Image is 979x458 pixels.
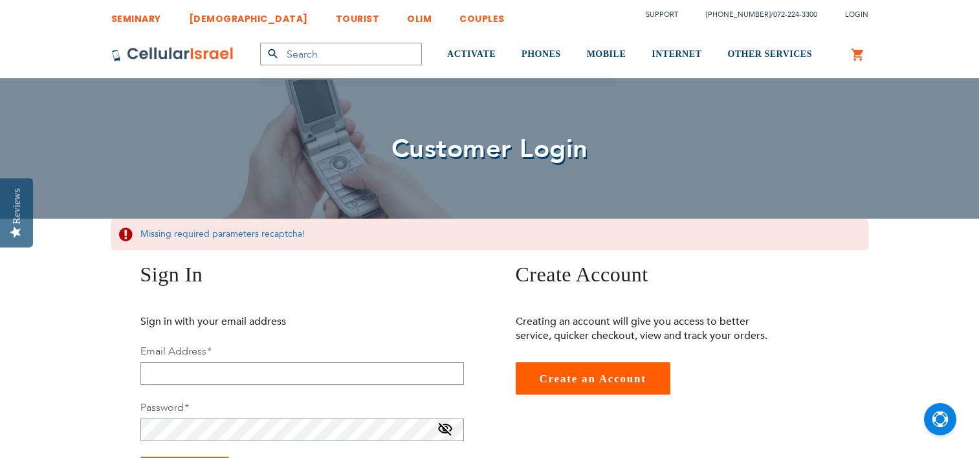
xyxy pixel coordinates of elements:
span: INTERNET [652,49,701,59]
a: COUPLES [459,3,505,27]
a: INTERNET [652,30,701,79]
a: 072-224-3300 [773,10,817,19]
span: Create Account [516,263,648,286]
a: [PHONE_NUMBER] [706,10,771,19]
span: Create an Account [540,373,646,385]
input: Search [260,43,422,65]
span: MOBILE [587,49,626,59]
a: Create an Account [516,362,670,395]
label: Password [140,400,188,415]
p: Creating an account will give you access to better service, quicker checkout, view and track your... [516,314,778,343]
a: OTHER SERVICES [727,30,812,79]
div: Reviews [11,188,23,224]
a: MOBILE [587,30,626,79]
a: PHONES [522,30,561,79]
span: ACTIVATE [447,49,496,59]
label: Email Address [140,344,211,358]
input: Email [140,362,464,385]
div: Missing required parameters recaptcha! [111,219,868,250]
a: SEMINARY [111,3,161,27]
span: Sign In [140,263,203,286]
li: / [693,5,817,24]
a: TOURIST [336,3,380,27]
span: PHONES [522,49,561,59]
a: [DEMOGRAPHIC_DATA] [189,3,308,27]
p: Sign in with your email address [140,314,402,329]
a: Support [646,10,678,19]
a: OLIM [407,3,432,27]
img: Cellular Israel Logo [111,47,234,62]
span: Login [845,10,868,19]
span: OTHER SERVICES [727,49,812,59]
a: ACTIVATE [447,30,496,79]
span: Customer Login [391,131,588,167]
